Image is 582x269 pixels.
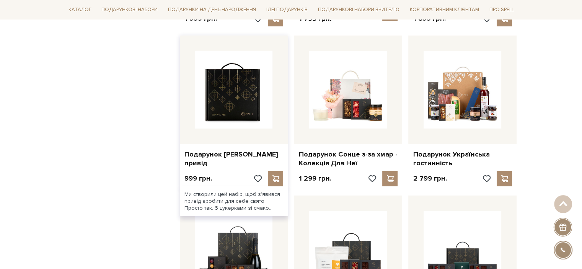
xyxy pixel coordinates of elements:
a: Подарунок Сонце з-за хмар - Колекція Для Неї [298,150,398,168]
img: Подарунок Солодкий привід [195,51,273,129]
a: Ідеї подарунків [263,4,311,16]
a: Подарунок Українська гостинність [413,150,512,168]
a: Подарунок [PERSON_NAME] привід [184,150,284,168]
a: Подарункові набори Вчителю [315,3,403,16]
a: Каталог [65,4,95,16]
p: 2 799 грн. [413,174,447,183]
a: Корпоративним клієнтам [407,4,482,16]
a: Про Spell [486,4,517,16]
div: Ми створили цей набір, щоб зʼявився привід зробити для себе свято. Просто так. З цукерками зі сма... [180,186,288,217]
p: 999 грн. [184,174,212,183]
a: Подарунки на День народження [165,4,259,16]
p: 1 299 грн. [298,174,331,183]
a: Подарункові набори [98,4,161,16]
